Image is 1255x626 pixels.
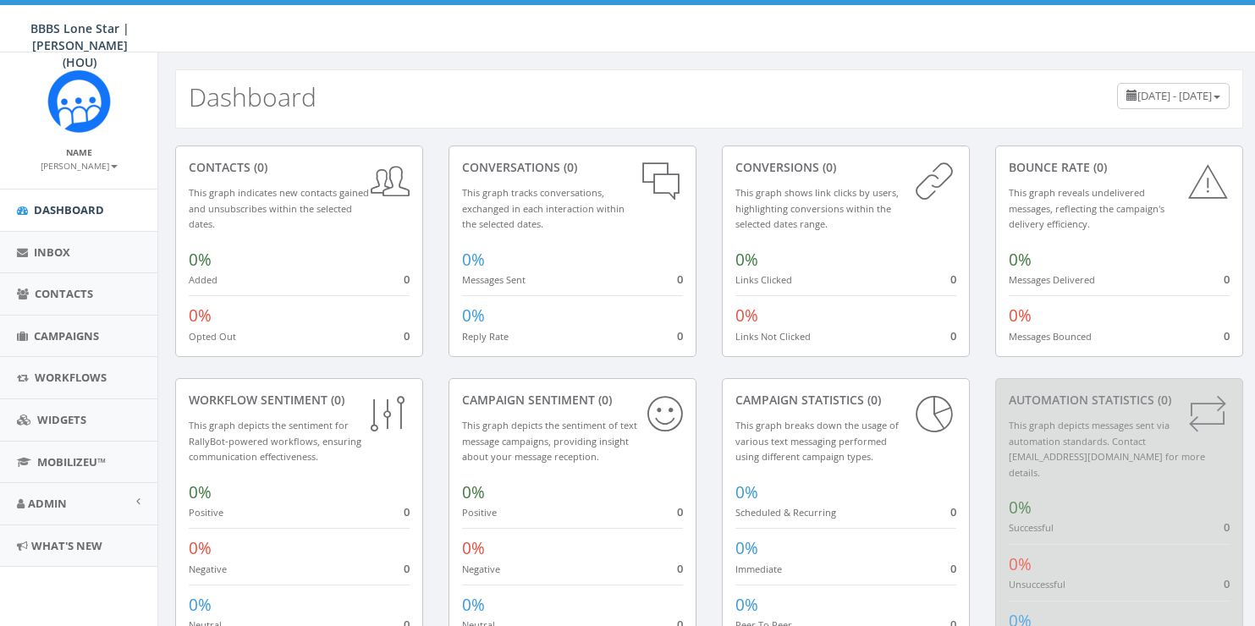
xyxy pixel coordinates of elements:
[189,392,410,409] div: Workflow Sentiment
[462,249,485,271] span: 0%
[1009,392,1230,409] div: Automation Statistics
[189,594,212,616] span: 0%
[1009,553,1032,575] span: 0%
[1009,159,1230,176] div: Bounce Rate
[189,249,212,271] span: 0%
[462,537,485,559] span: 0%
[189,481,212,503] span: 0%
[462,186,625,230] small: This graph tracks conversations, exchanged in each interaction within the selected dates.
[735,305,758,327] span: 0%
[189,537,212,559] span: 0%
[735,537,758,559] span: 0%
[595,392,612,408] span: (0)
[735,563,782,575] small: Immediate
[41,157,118,173] a: [PERSON_NAME]
[1009,497,1032,519] span: 0%
[31,538,102,553] span: What's New
[66,146,92,158] small: Name
[328,392,344,408] span: (0)
[404,328,410,343] span: 0
[462,159,683,176] div: conversations
[950,561,956,576] span: 0
[735,392,956,409] div: Campaign Statistics
[189,186,369,230] small: This graph indicates new contacts gained and unsubscribes within the selected dates.
[1224,576,1230,591] span: 0
[34,244,70,260] span: Inbox
[189,419,361,463] small: This graph depicts the sentiment for RallyBot-powered workflows, ensuring communication effective...
[189,506,223,519] small: Positive
[735,159,956,176] div: conversions
[560,159,577,175] span: (0)
[1009,249,1032,271] span: 0%
[1224,519,1230,535] span: 0
[189,273,217,286] small: Added
[735,506,836,519] small: Scheduled & Recurring
[37,412,86,427] span: Widgets
[28,496,67,511] span: Admin
[41,160,118,172] small: [PERSON_NAME]
[1137,88,1212,103] span: [DATE] - [DATE]
[1009,330,1092,343] small: Messages Bounced
[404,504,410,519] span: 0
[1224,328,1230,343] span: 0
[189,563,227,575] small: Negative
[735,594,758,616] span: 0%
[34,328,99,343] span: Campaigns
[189,159,410,176] div: contacts
[950,504,956,519] span: 0
[462,305,485,327] span: 0%
[1009,186,1164,230] small: This graph reveals undelivered messages, reflecting the campaign's delivery efficiency.
[462,392,683,409] div: Campaign Sentiment
[677,504,683,519] span: 0
[404,561,410,576] span: 0
[462,273,526,286] small: Messages Sent
[189,83,317,111] h2: Dashboard
[1009,273,1095,286] small: Messages Delivered
[462,481,485,503] span: 0%
[735,273,792,286] small: Links Clicked
[735,481,758,503] span: 0%
[1154,392,1171,408] span: (0)
[735,330,811,343] small: Links Not Clicked
[47,69,111,133] img: Rally_Corp_Icon_1.png
[735,249,758,271] span: 0%
[864,392,881,408] span: (0)
[677,328,683,343] span: 0
[1009,419,1205,479] small: This graph depicts messages sent via automation standards. Contact [EMAIL_ADDRESS][DOMAIN_NAME] f...
[189,305,212,327] span: 0%
[677,272,683,287] span: 0
[1009,521,1054,534] small: Successful
[34,202,104,217] span: Dashboard
[462,330,509,343] small: Reply Rate
[735,419,899,463] small: This graph breaks down the usage of various text messaging performed using different campaign types.
[35,370,107,385] span: Workflows
[735,186,899,230] small: This graph shows link clicks by users, highlighting conversions within the selected dates range.
[1224,272,1230,287] span: 0
[189,330,236,343] small: Opted Out
[950,272,956,287] span: 0
[1009,578,1065,590] small: Unsuccessful
[462,419,637,463] small: This graph depicts the sentiment of text message campaigns, providing insight about your message ...
[462,563,500,575] small: Negative
[35,286,93,301] span: Contacts
[1090,159,1107,175] span: (0)
[250,159,267,175] span: (0)
[677,561,683,576] span: 0
[950,328,956,343] span: 0
[462,594,485,616] span: 0%
[404,272,410,287] span: 0
[819,159,836,175] span: (0)
[37,454,106,469] span: MobilizeU™
[30,20,129,70] span: BBBS Lone Star | [PERSON_NAME] (HOU)
[1009,305,1032,327] span: 0%
[462,506,497,519] small: Positive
